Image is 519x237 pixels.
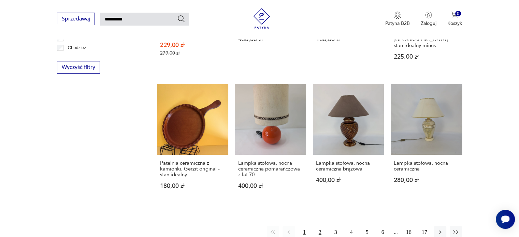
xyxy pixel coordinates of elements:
h3: Patelnia ceramiczna z kamionki, Gerzit original - stan idealny [160,160,225,178]
p: Zaloguj [421,20,436,27]
p: 225,00 zł [394,54,459,60]
img: Ikonka użytkownika [425,12,432,18]
iframe: Smartsupp widget button [496,210,515,229]
p: 229,00 zł [160,42,225,48]
button: Szukaj [177,15,185,23]
a: Patelnia ceramiczna z kamionki, Gerzit original - stan idealnyPatelnia ceramiczna z kamionki, Ger... [157,84,228,202]
p: 400,00 zł [238,183,303,189]
p: 280,00 zł [394,177,459,183]
p: 279,00 zł [160,50,225,56]
p: 400,00 zł [316,177,381,183]
p: Patyna B2B [385,20,410,27]
p: Ćmielów [68,54,85,61]
a: Sprzedawaj [57,17,95,22]
p: Chodzież [68,44,86,51]
a: Lampka stołowa, nocna ceramiczna pomarańczowa z lat 70.Lampka stołowa, nocna ceramiczna pomarańcz... [235,84,306,202]
a: Lampka stołowa, nocna ceramicznaLampka stołowa, nocna ceramiczna280,00 zł [391,84,462,202]
button: 0Koszyk [447,12,462,27]
p: Koszyk [447,20,462,27]
h3: Lampka stołowa, nocna ceramiczna [394,160,459,172]
a: Ikona medaluPatyna B2B [385,12,410,27]
button: Zaloguj [421,12,436,27]
h3: RZADKA płytka ceramiczna (11x29 cm) z motywem ryb. Ruscha Keramik [GEOGRAPHIC_DATA] - stan idealn... [394,19,459,48]
p: 180,00 zł [160,183,225,189]
div: 0 [455,11,461,17]
h3: Lampka stołowa, nocna ceramiczna brązowa [316,160,381,172]
img: Ikona koszyka [451,12,458,18]
img: Patyna - sklep z meblami i dekoracjami vintage [251,8,272,29]
p: 450,00 zł [238,36,303,42]
button: Wyczyść filtry [57,61,100,74]
button: Patyna B2B [385,12,410,27]
img: Ikona medalu [394,12,401,19]
p: 180,00 zł [316,36,381,42]
a: Lampka stołowa, nocna ceramiczna brązowaLampka stołowa, nocna ceramiczna brązowa400,00 zł [313,84,384,202]
button: Sprzedawaj [57,13,95,25]
h3: Lampka stołowa, nocna ceramiczna pomarańczowa z lat 70. [238,160,303,178]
